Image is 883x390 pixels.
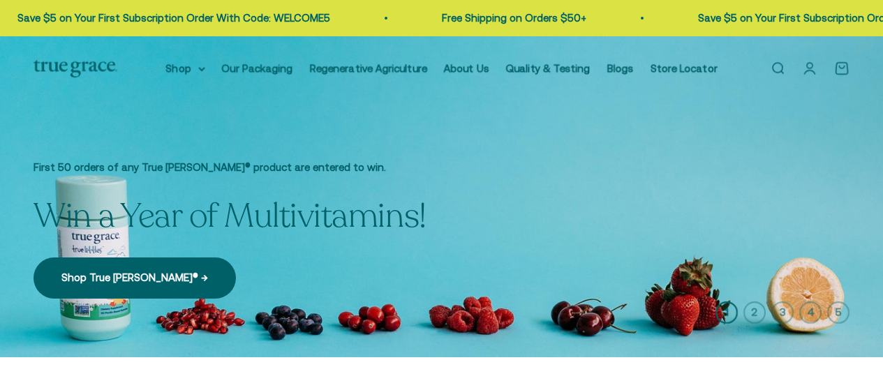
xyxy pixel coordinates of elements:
[771,301,794,324] button: 3
[444,62,489,74] a: About Us
[607,62,634,74] a: Blogs
[799,301,822,324] button: 4
[34,257,236,298] a: Shop True [PERSON_NAME]® →
[651,62,718,74] a: Store Locator
[310,62,427,74] a: Regenerative Agriculture
[272,12,416,24] a: Free Shipping on Orders $50+
[827,301,849,324] button: 5
[166,60,205,77] summary: Shop
[506,62,591,74] a: Quality & Testing
[715,301,738,324] button: 1
[34,159,426,176] p: First 50 orders of any True [PERSON_NAME]® product are entered to win.
[222,62,293,74] a: Our Packaging
[34,193,426,239] split-lines: Win a Year of Multivitamins!
[528,10,840,27] p: Save $5 on Your First Subscription Order With Code: WELCOME5
[743,301,766,324] button: 2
